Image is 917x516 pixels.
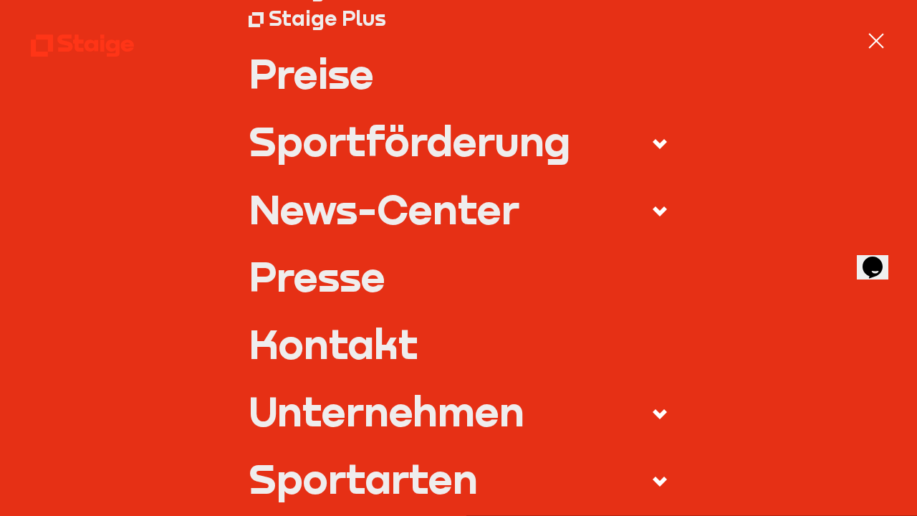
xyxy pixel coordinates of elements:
[249,188,519,229] div: News-Center
[249,4,669,33] a: Staige Plus
[249,391,524,431] div: Unternehmen
[857,236,903,279] iframe: chat widget
[269,6,386,32] div: Staige Plus
[249,53,669,94] a: Preise
[249,120,570,161] div: Sportförderung
[249,256,669,297] a: Presse
[249,458,478,499] div: Sportarten
[249,323,669,364] a: Kontakt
